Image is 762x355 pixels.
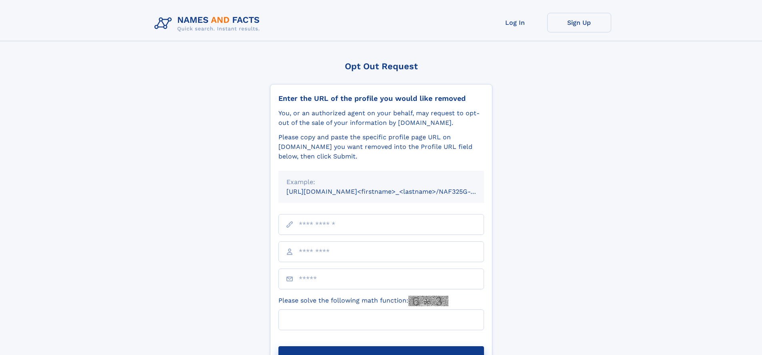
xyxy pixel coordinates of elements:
[278,108,484,128] div: You, or an authorized agent on your behalf, may request to opt-out of the sale of your informatio...
[151,13,266,34] img: Logo Names and Facts
[278,296,448,306] label: Please solve the following math function:
[483,13,547,32] a: Log In
[278,132,484,161] div: Please copy and paste the specific profile page URL on [DOMAIN_NAME] you want removed into the Pr...
[286,177,476,187] div: Example:
[286,188,499,195] small: [URL][DOMAIN_NAME]<firstname>_<lastname>/NAF325G-xxxxxxxx
[270,61,492,71] div: Opt Out Request
[278,94,484,103] div: Enter the URL of the profile you would like removed
[547,13,611,32] a: Sign Up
